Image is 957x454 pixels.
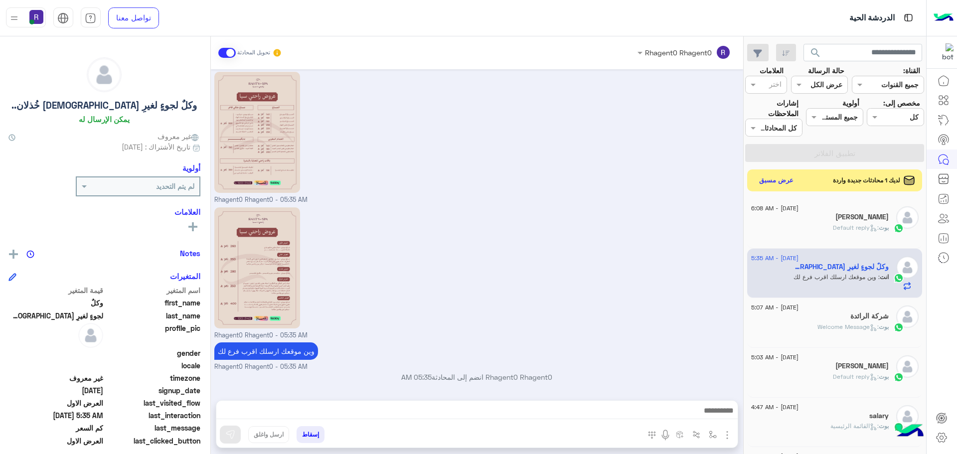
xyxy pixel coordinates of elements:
span: وين موقعك ارسلك اقرب فرع لك [794,273,880,281]
span: غير معروف [158,131,200,142]
img: defaultAdmin.png [896,256,919,279]
img: defaultAdmin.png [896,206,919,229]
img: WhatsApp [894,322,904,332]
h6: المتغيرات [170,272,200,281]
span: timezone [105,373,200,383]
span: [DATE] - 6:08 AM [751,204,798,213]
button: إسقاط [297,426,324,443]
img: profile [8,12,20,24]
span: 05:35 AM [401,373,432,381]
span: null [8,360,104,371]
span: gender [105,348,200,358]
p: 6/9/2025, 5:35 AM [214,342,318,360]
label: العلامات [760,65,784,76]
button: Trigger scenario [688,426,704,443]
h5: عبدالعزيز المطيري [835,362,889,370]
img: 2KfZhNmF2LPYp9isLmpwZw%3D%3D.jpg [214,72,300,193]
span: search [809,47,821,59]
span: انت [880,273,889,281]
img: 2KfZhNio2KfZgtin2KouanBn.jpg [214,207,300,328]
span: 2025-09-06T02:35:39.719Z [8,410,104,421]
h6: Notes [180,249,200,258]
h5: ابو نوره [835,213,889,221]
h6: العلامات [8,207,200,216]
img: defaultAdmin.png [896,355,919,378]
h5: وكلٌ لجوءٍ لغيرِ [DEMOGRAPHIC_DATA] خُذلان.. [11,100,197,111]
span: بوت [879,224,889,231]
span: لجوءٍ لغيرِ الله خُذلان.. [8,310,104,321]
span: : Welcome Message [817,323,879,330]
span: last_clicked_button [105,436,200,446]
h6: أولوية [182,163,200,172]
span: Rhagent0 Rhagent0 - 05:35 AM [214,331,308,340]
span: [DATE] - 5:03 AM [751,353,798,362]
span: وكلٌ [8,298,104,308]
span: العرض الاول [8,398,104,408]
span: بوت [879,422,889,430]
img: send voice note [659,429,671,441]
span: لديك 1 محادثات جديدة واردة [833,176,900,185]
span: اسم المتغير [105,285,200,296]
span: 2025-09-06T02:25:25.889Z [8,385,104,396]
span: signup_date [105,385,200,396]
span: العرض الاول [8,436,104,446]
button: select flow [704,426,721,443]
a: تواصل معنا [108,7,159,28]
button: create order [671,426,688,443]
span: null [8,348,104,358]
span: كم السعر [8,423,104,433]
h5: وكلٌ لجوءٍ لغيرِ الله خُذلان.. [792,263,888,271]
img: send message [225,430,235,440]
label: إشارات الملاحظات [745,98,798,119]
span: locale [105,360,200,371]
span: بوت [879,373,889,380]
span: [DATE] - 5:07 AM [751,303,798,312]
label: أولوية [842,98,859,108]
img: tab [85,12,96,24]
h6: يمكن الإرسال له [79,115,130,124]
img: send attachment [721,429,733,441]
span: first_name [105,298,200,308]
span: last_name [105,310,200,321]
button: ارسل واغلق [248,426,289,443]
div: اختر [769,79,783,92]
img: tab [902,11,915,24]
span: تاريخ الأشتراك : [DATE] [122,142,190,152]
img: userImage [29,10,43,24]
img: hulul-logo.png [892,414,927,449]
img: defaultAdmin.png [78,323,103,348]
span: [DATE] - 4:47 AM [751,403,798,412]
label: مخصص إلى: [883,98,920,108]
img: defaultAdmin.png [87,58,121,92]
button: عرض مسبق [755,173,797,188]
img: create order [676,431,684,439]
p: Rhagent0 Rhagent0 انضم إلى المحادثة [214,372,739,382]
span: last_interaction [105,410,200,421]
span: [DATE] - 5:35 AM [751,254,798,263]
small: تحويل المحادثة [237,49,270,57]
span: Rhagent0 Rhagent0 - 05:35 AM [214,195,308,205]
label: القناة: [903,65,920,76]
img: WhatsApp [894,422,904,432]
img: WhatsApp [894,372,904,382]
img: defaultAdmin.png [896,305,919,328]
label: حالة الرسالة [808,65,844,76]
img: Logo [934,7,954,28]
span: : Default reply [833,373,879,380]
span: Rhagent0 Rhagent0 - 05:35 AM [214,362,308,372]
img: 322853014244696 [936,43,954,61]
button: search [803,44,828,65]
img: Trigger scenario [692,431,700,439]
span: last_message [105,423,200,433]
a: tab [81,7,101,28]
img: make a call [648,431,656,439]
h5: salary [869,412,889,420]
span: last_visited_flow [105,398,200,408]
span: غير معروف [8,373,104,383]
span: : القائمة الرئيسية [830,422,879,430]
img: notes [26,250,34,258]
span: : Default reply [833,224,879,231]
span: profile_pic [105,323,200,346]
img: select flow [709,431,717,439]
img: defaultAdmin.png [896,405,919,428]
